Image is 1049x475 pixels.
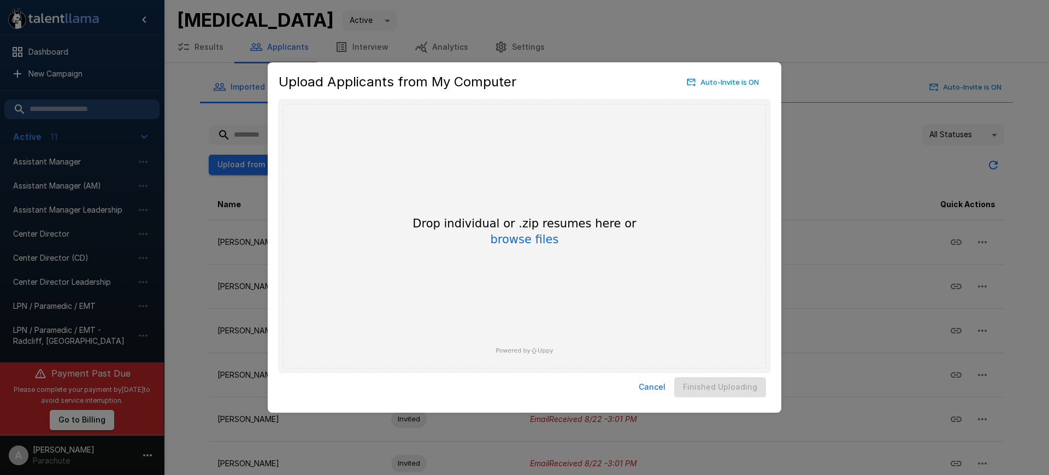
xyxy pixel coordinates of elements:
h5: Upload Applicants from My Computer [279,73,516,91]
span: Uppy [538,347,553,354]
button: Auto-Invite is ON [685,74,762,91]
a: Powered byUppy [496,347,553,354]
div: Drop individual or .zip resumes here or [393,216,656,247]
div: Uppy Dashboard [279,99,770,373]
button: browse files [491,234,559,245]
button: Cancel [634,377,670,397]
